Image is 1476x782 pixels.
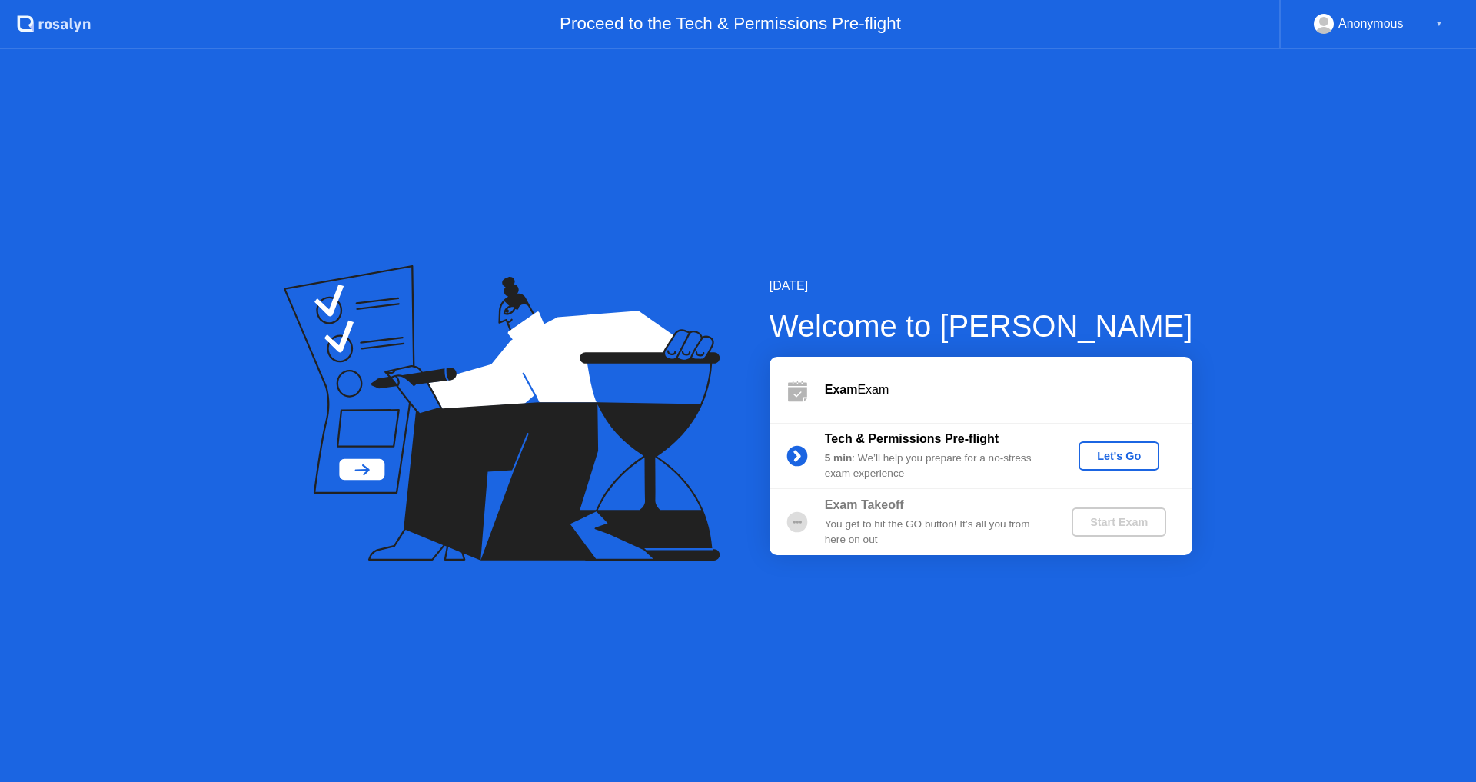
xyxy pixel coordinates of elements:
div: Start Exam [1078,516,1160,528]
div: [DATE] [770,277,1193,295]
div: You get to hit the GO button! It’s all you from here on out [825,517,1046,548]
div: Let's Go [1085,450,1153,462]
button: Start Exam [1072,507,1166,537]
div: ▼ [1435,14,1443,34]
div: Exam [825,381,1192,399]
b: Exam Takeoff [825,498,904,511]
div: : We’ll help you prepare for a no-stress exam experience [825,451,1046,482]
button: Let's Go [1079,441,1159,471]
div: Welcome to [PERSON_NAME] [770,303,1193,349]
b: Tech & Permissions Pre-flight [825,432,999,445]
b: 5 min [825,452,853,464]
div: Anonymous [1338,14,1404,34]
b: Exam [825,383,858,396]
